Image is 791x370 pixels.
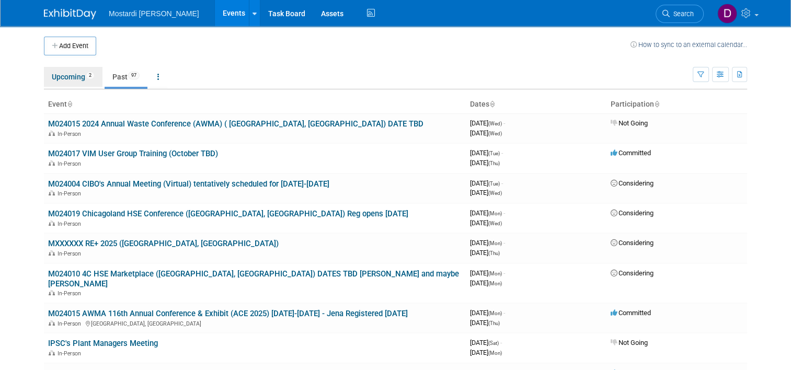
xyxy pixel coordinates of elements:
span: 97 [128,72,140,79]
a: Past97 [105,67,147,87]
span: Committed [611,309,651,317]
span: - [500,339,502,346]
span: [DATE] [470,249,500,257]
span: [DATE] [470,129,502,137]
a: Sort by Event Name [67,100,72,108]
span: Considering [611,179,654,187]
a: M024017 VIM User Group Training (October TBD) [48,149,218,158]
span: 2 [86,72,95,79]
a: Upcoming2 [44,67,102,87]
span: In-Person [58,131,84,137]
span: (Mon) [488,310,502,316]
span: - [501,149,503,157]
span: Considering [611,269,654,277]
span: [DATE] [470,319,500,327]
span: [DATE] [470,189,502,196]
span: Mostardi [PERSON_NAME] [109,9,199,18]
span: (Mon) [488,211,502,216]
a: M024015 AWMA 116th Annual Conference & Exhibit (ACE 2025) [DATE]-[DATE] - Jena Registered [DATE] [48,309,408,318]
img: Dan Grabowski [717,4,737,24]
span: (Sat) [488,340,499,346]
span: In-Person [58,350,84,357]
span: (Thu) [488,250,500,256]
span: In-Person [58,160,84,167]
img: In-Person Event [49,250,55,256]
a: How to sync to an external calendar... [630,41,747,49]
span: (Mon) [488,281,502,286]
a: Sort by Participation Type [654,100,659,108]
span: [DATE] [470,219,502,227]
span: (Mon) [488,350,502,356]
span: Committed [611,149,651,157]
a: M024010 4C HSE Marketplace ([GEOGRAPHIC_DATA], [GEOGRAPHIC_DATA]) DATES TBD [PERSON_NAME] and may... [48,269,459,288]
span: (Thu) [488,160,500,166]
th: Event [44,96,466,113]
span: [DATE] [470,159,500,167]
span: (Thu) [488,320,500,326]
span: In-Person [58,320,84,327]
span: [DATE] [470,209,505,217]
img: In-Person Event [49,131,55,136]
a: M024015 2024 Annual Waste Conference (AWMA) ( [GEOGRAPHIC_DATA], [GEOGRAPHIC_DATA]) DATE TBD [48,119,423,129]
span: In-Person [58,221,84,227]
img: In-Person Event [49,350,55,355]
span: Considering [611,239,654,247]
a: Sort by Start Date [489,100,495,108]
img: In-Person Event [49,221,55,226]
span: Not Going [611,119,648,127]
span: [DATE] [470,309,505,317]
span: Search [670,10,694,18]
span: - [503,209,505,217]
span: [DATE] [470,349,502,356]
span: - [503,239,505,247]
span: Not Going [611,339,648,346]
a: Search [656,5,704,23]
span: [DATE] [470,119,505,127]
div: [GEOGRAPHIC_DATA], [GEOGRAPHIC_DATA] [48,319,462,327]
span: Considering [611,209,654,217]
span: In-Person [58,190,84,197]
span: - [503,119,505,127]
span: (Mon) [488,271,502,276]
th: Dates [466,96,606,113]
img: In-Person Event [49,320,55,326]
span: [DATE] [470,239,505,247]
span: - [501,179,503,187]
span: [DATE] [470,149,503,157]
span: - [503,309,505,317]
span: (Mon) [488,240,502,246]
a: M024019 Chicagoland HSE Conference ([GEOGRAPHIC_DATA], [GEOGRAPHIC_DATA]) Reg opens [DATE] [48,209,408,218]
span: (Tue) [488,151,500,156]
img: In-Person Event [49,190,55,195]
a: MXXXXXX RE+ 2025 ([GEOGRAPHIC_DATA], [GEOGRAPHIC_DATA]) [48,239,279,248]
span: [DATE] [470,179,503,187]
img: In-Person Event [49,160,55,166]
a: IPSC's Plant Managers Meeting [48,339,158,348]
span: [DATE] [470,339,502,346]
span: - [503,269,505,277]
img: In-Person Event [49,290,55,295]
span: (Wed) [488,190,502,196]
span: (Wed) [488,131,502,136]
span: (Tue) [488,181,500,187]
span: In-Person [58,250,84,257]
button: Add Event [44,37,96,55]
th: Participation [606,96,747,113]
span: [DATE] [470,269,505,277]
span: In-Person [58,290,84,297]
span: (Wed) [488,221,502,226]
img: ExhibitDay [44,9,96,19]
a: M024004 CIBO's Annual Meeting (Virtual) tentatively scheduled for [DATE]-[DATE] [48,179,329,189]
span: (Wed) [488,121,502,126]
span: [DATE] [470,279,502,287]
